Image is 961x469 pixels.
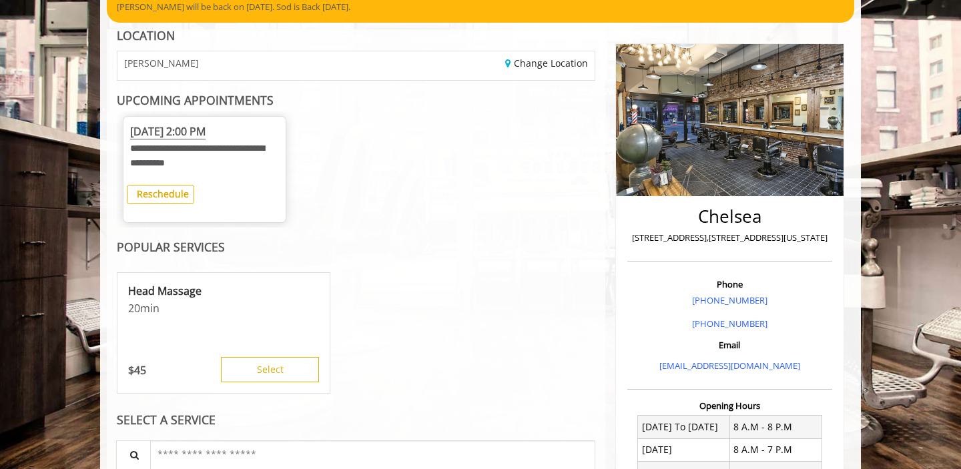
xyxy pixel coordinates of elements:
[124,58,199,68] span: [PERSON_NAME]
[117,92,274,108] b: UPCOMING APPOINTMENTS
[659,360,800,372] a: [EMAIL_ADDRESS][DOMAIN_NAME]
[729,438,822,461] td: 8 A.M - 7 P.M
[117,239,225,255] b: POPULAR SERVICES
[692,318,767,330] a: [PHONE_NUMBER]
[638,416,730,438] td: [DATE] To [DATE]
[631,280,829,289] h3: Phone
[130,124,206,139] span: [DATE] 2:00 PM
[117,414,595,426] div: SELECT A SERVICE
[137,187,189,200] b: Reschedule
[692,294,767,306] a: [PHONE_NUMBER]
[128,301,319,316] p: 20
[627,401,832,410] h3: Opening Hours
[631,207,829,226] h2: Chelsea
[221,357,319,382] button: Select
[729,416,822,438] td: 8 A.M - 8 P.M
[631,231,829,245] p: [STREET_ADDRESS],[STREET_ADDRESS][US_STATE]
[631,340,829,350] h3: Email
[128,363,134,378] span: $
[128,284,319,298] p: Head Massage
[117,27,175,43] b: LOCATION
[140,301,159,316] span: min
[505,57,588,69] a: Change Location
[127,185,194,204] button: Reschedule
[638,438,730,461] td: [DATE]
[128,363,146,378] p: 45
